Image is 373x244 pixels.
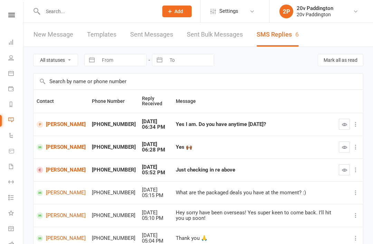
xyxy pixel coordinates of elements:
div: 06:34 PM [142,124,170,130]
a: Dashboard [8,35,24,51]
input: From [98,54,146,66]
div: [DATE] [142,233,170,238]
div: 05:04 PM [142,238,170,244]
div: [DATE] [142,141,170,147]
div: [DATE] [142,164,170,170]
button: Add [162,6,192,17]
a: [PERSON_NAME] [37,121,86,128]
a: Templates [87,23,116,47]
a: Sent Messages [130,23,173,47]
a: [PERSON_NAME] [37,212,86,219]
div: Yes 🙌🏾 [176,144,333,150]
div: 20v Paddington [297,11,333,18]
a: [PERSON_NAME] [37,144,86,150]
div: [PHONE_NUMBER] [92,121,136,127]
input: Search by name or phone number [34,74,363,89]
span: Add [174,9,183,14]
div: [PHONE_NUMBER] [92,235,136,241]
a: Calendar [8,66,24,82]
div: 05:15 PM [142,193,170,198]
th: Contact [34,90,89,113]
div: 05:10 PM [142,215,170,221]
div: Just checking in re above [176,167,333,173]
div: 2P [279,4,293,18]
span: Settings [219,3,238,19]
a: SMS Replies6 [257,23,299,47]
th: Reply Received [139,90,173,113]
a: Sent Bulk Messages [187,23,243,47]
a: People [8,51,24,66]
div: [DATE] [142,187,170,193]
a: [PERSON_NAME] [37,167,86,173]
div: 20v Paddington [297,5,333,11]
input: Search... [41,7,153,16]
div: Hey sorry have been overseas! Yes super keen to come back. I'll hit you up soon! [176,210,333,221]
a: [PERSON_NAME] [37,189,86,196]
div: 05:52 PM [142,170,170,176]
a: Payments [8,82,24,97]
div: 6 [295,31,299,38]
a: General attendance kiosk mode [8,222,24,237]
button: Mark all as read [318,54,363,66]
a: Reports [8,97,24,113]
div: [PHONE_NUMBER] [92,144,136,150]
a: Product Sales [8,144,24,159]
div: [PHONE_NUMBER] [92,213,136,218]
div: [PHONE_NUMBER] [92,167,136,173]
div: Thank you 🙏 [176,235,333,241]
div: 06:28 PM [142,147,170,153]
div: What are the packaged deals you have at the moment? :) [176,190,333,196]
input: To [166,54,214,66]
div: [PHONE_NUMBER] [92,190,136,196]
a: What's New [8,206,24,222]
a: New Message [34,23,73,47]
th: Message [173,90,336,113]
th: Phone Number [89,90,139,113]
div: [DATE] [142,119,170,125]
a: [PERSON_NAME] [37,235,86,242]
div: [DATE] [142,210,170,216]
div: Yes I am. Do you have anytime [DATE]? [176,121,333,127]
